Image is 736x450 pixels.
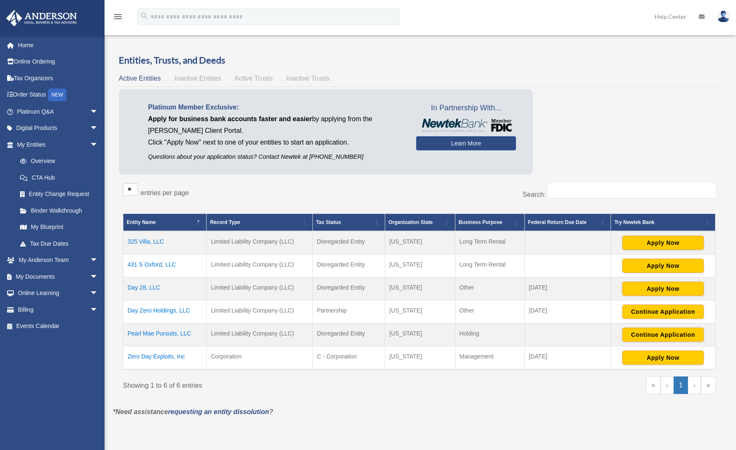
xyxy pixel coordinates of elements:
th: Federal Return Due Date: Activate to sort [524,214,611,231]
td: [US_STATE] [385,254,455,277]
span: Entity Name [127,219,156,225]
td: Holding [455,323,524,346]
span: arrow_drop_down [90,268,107,285]
a: Binder Walkthrough [12,202,107,219]
i: search [140,11,149,20]
a: My Documentsarrow_drop_down [6,268,111,285]
td: [DATE] [524,346,611,370]
td: Limited Liability Company (LLC) [207,254,312,277]
em: *Need assistance ? [113,408,273,415]
span: Organization State [388,219,433,225]
td: [US_STATE] [385,323,455,346]
td: Corporation [207,346,312,370]
button: Continue Application [622,328,704,342]
a: Tax Organizers [6,70,111,86]
td: Limited Liability Company (LLC) [207,323,312,346]
a: Order StatusNEW [6,86,111,104]
span: Active Trusts [235,75,273,82]
th: Try Newtek Bank : Activate to sort [611,214,716,231]
td: Long Term Rental [455,254,524,277]
th: Entity Name: Activate to invert sorting [123,214,207,231]
span: Federal Return Due Date [528,219,587,225]
td: Management [455,346,524,370]
td: Disregarded Entity [312,323,385,346]
a: requesting an entity dissolution [168,408,269,415]
span: arrow_drop_down [90,285,107,302]
button: Continue Application [622,305,704,319]
th: Record Type: Activate to sort [207,214,312,231]
a: Entity Change Request [12,186,107,203]
td: 325 Villa, LLC [123,231,207,254]
span: arrow_drop_down [90,103,107,120]
th: Tax Status: Activate to sort [312,214,385,231]
span: Inactive Entities [174,75,221,82]
label: entries per page [141,189,189,196]
span: arrow_drop_down [90,301,107,318]
a: Previous [661,376,674,394]
span: arrow_drop_down [90,136,107,153]
td: Other [455,300,524,323]
button: Apply Now [622,351,704,365]
img: Anderson Advisors Platinum Portal [4,10,79,26]
span: Record Type [210,219,240,225]
div: Showing 1 to 6 of 6 entries [123,376,413,392]
td: [DATE] [524,277,611,300]
span: arrow_drop_down [90,120,107,137]
button: Apply Now [622,282,704,296]
a: 1 [674,376,688,394]
td: Day 28, LLC [123,277,207,300]
td: Disregarded Entity [312,277,385,300]
td: Limited Liability Company (LLC) [207,231,312,254]
td: Limited Liability Company (LLC) [207,277,312,300]
a: Tax Due Dates [12,235,107,252]
button: Apply Now [622,236,704,250]
td: Day Zero Holdings, LLC [123,300,207,323]
td: [DATE] [524,300,611,323]
a: Events Calendar [6,318,111,335]
a: My Entitiesarrow_drop_down [6,136,107,153]
span: Active Entities [119,75,161,82]
a: Learn More [416,136,516,150]
span: arrow_drop_down [90,252,107,269]
p: Platinum Member Exclusive: [148,102,404,113]
td: Partnership [312,300,385,323]
td: Long Term Rental [455,231,524,254]
p: by applying from the [PERSON_NAME] Client Portal. [148,113,404,137]
img: User Pic [717,10,730,23]
a: Online Ordering [6,53,111,70]
div: Try Newtek Bank [614,217,703,227]
th: Organization State: Activate to sort [385,214,455,231]
td: C - Corporation [312,346,385,370]
i: menu [113,12,123,22]
a: menu [113,15,123,22]
button: Apply Now [622,259,704,273]
td: [US_STATE] [385,277,455,300]
span: Tax Status [316,219,341,225]
a: My Blueprint [12,219,107,236]
a: Billingarrow_drop_down [6,301,111,318]
a: Overview [12,153,102,170]
span: In Partnership With... [416,102,516,115]
td: Disregarded Entity [312,231,385,254]
a: Online Learningarrow_drop_down [6,285,111,302]
td: Pearl Mae Pursuits, LLC [123,323,207,346]
a: Platinum Q&Aarrow_drop_down [6,103,111,120]
a: Last [701,376,716,394]
a: Digital Productsarrow_drop_down [6,120,111,137]
th: Business Purpose: Activate to sort [455,214,524,231]
a: Next [688,376,701,394]
span: Apply for business bank accounts faster and easier [148,115,312,122]
img: NewtekBankLogoSM.png [420,119,512,132]
td: Other [455,277,524,300]
p: Questions about your application status? Contact Newtek at [PHONE_NUMBER] [148,152,404,162]
span: Inactive Trusts [286,75,330,82]
a: First [646,376,661,394]
div: NEW [48,89,66,101]
p: Click "Apply Now" next to one of your entities to start an application. [148,137,404,148]
a: My Anderson Teamarrow_drop_down [6,252,111,269]
td: [US_STATE] [385,346,455,370]
label: Search: [523,191,546,198]
span: Business Purpose [459,219,503,225]
a: Home [6,37,111,53]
